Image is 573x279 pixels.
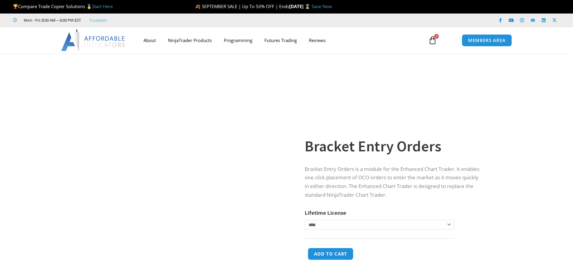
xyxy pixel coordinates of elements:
[303,33,332,47] a: Reviews
[195,3,289,9] span: 🍂 SEPTEMBER SALE | Up To 50% OFF | Ends
[92,3,113,9] a: Start Here
[419,32,446,49] a: 0
[137,33,162,47] a: About
[13,4,18,9] img: 🏆
[258,33,303,47] a: Futures Trading
[89,17,107,24] a: Trustpilot
[312,3,332,9] a: Save Now
[434,34,439,39] span: 0
[162,33,218,47] a: NinjaTrader Products
[61,29,126,51] img: LogoAI | Affordable Indicators – NinjaTrader
[305,209,346,216] label: Lifetime License
[22,17,81,24] span: Mon - Fri: 8:00 AM – 6:00 PM EST
[305,136,480,157] h1: Bracket Entry Orders
[462,34,512,47] a: MEMBERS AREA
[308,248,353,260] button: Add to cart
[13,3,113,9] span: Compare Trade Copier Solutions 🥇
[468,38,506,43] span: MEMBERS AREA
[289,3,312,9] strong: [DATE] ⌛
[305,165,480,200] p: Bracket Entry Orders is a module for the Enhanced Chart Trader. It enables one click placement of...
[218,33,258,47] a: Programming
[137,33,421,47] nav: Menu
